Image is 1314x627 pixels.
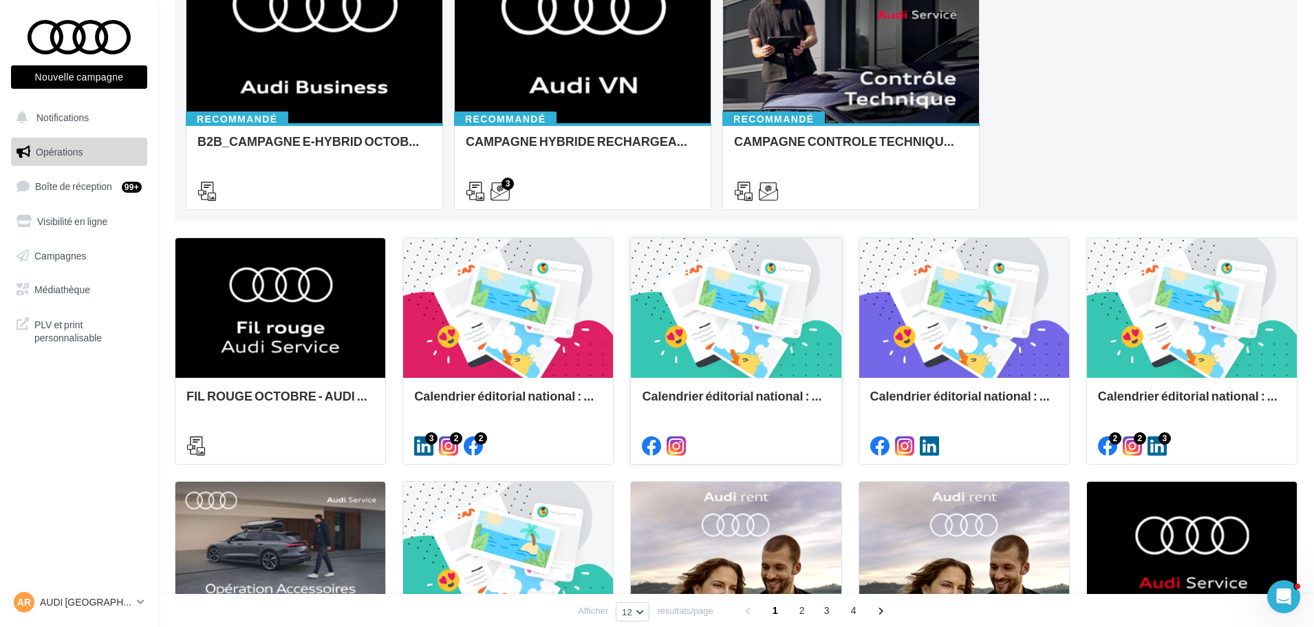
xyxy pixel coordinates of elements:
a: PLV et print personnalisable [8,310,150,350]
a: Visibilité en ligne [8,207,150,236]
div: 2 [475,432,487,445]
div: 3 [1159,432,1171,445]
div: 3 [502,178,514,190]
div: 99+ [122,182,142,193]
span: 3 [816,599,838,621]
span: AR [17,595,31,609]
span: 12 [622,606,632,617]
p: AUDI [GEOGRAPHIC_DATA] [40,595,131,609]
div: CAMPAGNE HYBRIDE RECHARGEABLE [466,134,700,162]
a: Campagnes [8,242,150,270]
span: Visibilité en ligne [37,215,107,227]
div: B2B_CAMPAGNE E-HYBRID OCTOBRE [197,134,431,162]
div: CAMPAGNE CONTROLE TECHNIQUE 25€ OCTOBRE [734,134,968,162]
div: Calendrier éditorial national : semaine du 22.09 au 28.09 [414,389,602,416]
span: Notifications [36,111,89,123]
span: 2 [791,599,813,621]
span: 4 [843,599,865,621]
a: Boîte de réception99+ [8,171,150,201]
span: résultats/page [657,604,713,617]
span: Campagnes [34,249,87,261]
span: Médiathèque [34,284,90,295]
a: AR AUDI [GEOGRAPHIC_DATA] [11,589,147,615]
a: Médiathèque [8,275,150,304]
div: Calendrier éditorial national : du 02.09 au 15.09 [1098,389,1286,416]
iframe: Intercom live chat [1267,580,1300,613]
span: PLV et print personnalisable [34,315,142,345]
div: Recommandé [722,111,825,127]
span: Afficher [578,604,608,617]
div: Calendrier éditorial national : semaine du 08.09 au 14.09 [870,389,1058,416]
button: Nouvelle campagne [11,65,147,89]
button: 12 [616,602,649,621]
span: 1 [764,599,786,621]
div: 2 [1109,432,1121,445]
div: 2 [450,432,462,445]
button: Notifications [8,103,144,132]
div: Recommandé [186,111,288,127]
div: FIL ROUGE OCTOBRE - AUDI SERVICE [186,389,374,416]
a: Opérations [8,138,150,167]
div: 3 [425,432,438,445]
span: Boîte de réception [35,180,112,192]
div: Recommandé [454,111,557,127]
div: 2 [1134,432,1146,445]
span: Opérations [36,146,83,158]
div: Calendrier éditorial national : semaine du 15.09 au 21.09 [642,389,830,416]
